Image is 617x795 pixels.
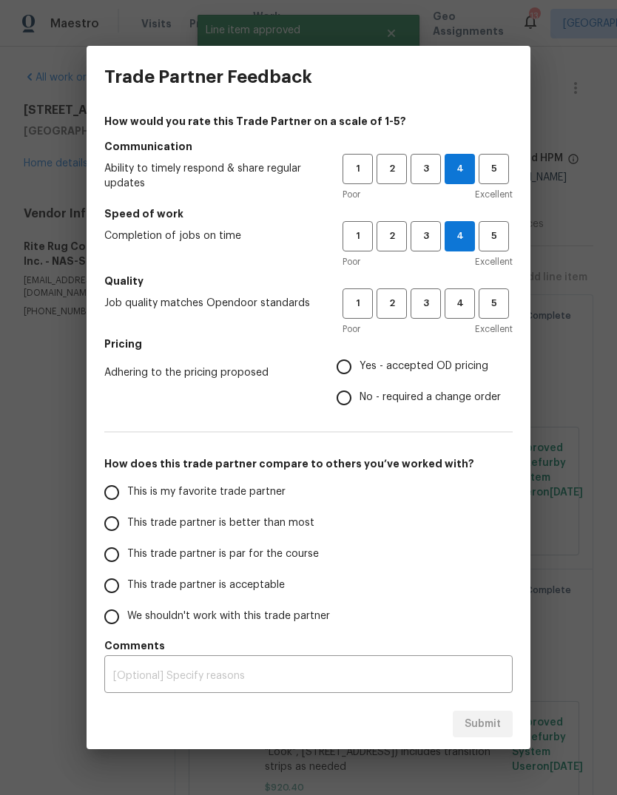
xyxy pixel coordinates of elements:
button: 4 [445,221,475,251]
span: 3 [412,295,439,312]
div: How does this trade partner compare to others you’ve worked with? [104,477,513,632]
span: This trade partner is par for the course [127,547,319,562]
span: No - required a change order [360,390,501,405]
div: Pricing [337,351,513,413]
h5: Comments [104,638,513,653]
span: 4 [445,228,474,245]
span: Yes - accepted OD pricing [360,359,488,374]
span: 4 [446,295,473,312]
span: 4 [445,160,474,177]
span: 2 [378,228,405,245]
button: 1 [343,221,373,251]
button: 2 [377,221,407,251]
span: Job quality matches Opendoor standards [104,296,319,311]
button: 1 [343,154,373,184]
span: Poor [343,187,360,202]
span: This is my favorite trade partner [127,484,286,500]
span: 1 [344,228,371,245]
button: 5 [479,288,509,319]
span: 2 [378,160,405,177]
button: 4 [445,288,475,319]
h5: Quality [104,274,513,288]
h5: Communication [104,139,513,154]
h5: Speed of work [104,206,513,221]
span: We shouldn't work with this trade partner [127,609,330,624]
span: Completion of jobs on time [104,229,319,243]
span: 5 [480,295,508,312]
button: 4 [445,154,475,184]
button: 2 [377,288,407,319]
span: Poor [343,322,360,336]
span: Excellent [475,187,513,202]
span: 1 [344,295,371,312]
button: 1 [343,288,373,319]
span: 5 [480,228,508,245]
h4: How would you rate this Trade Partner on a scale of 1-5? [104,114,513,129]
span: 2 [378,295,405,312]
span: Poor [343,254,360,269]
span: 5 [480,160,508,177]
span: 1 [344,160,371,177]
h3: Trade Partner Feedback [104,67,312,87]
button: 5 [479,154,509,184]
span: 3 [412,228,439,245]
button: 3 [411,154,441,184]
span: Excellent [475,254,513,269]
h5: Pricing [104,336,513,351]
button: 5 [479,221,509,251]
span: This trade partner is acceptable [127,578,285,593]
button: 2 [377,154,407,184]
button: 3 [411,221,441,251]
span: Ability to timely respond & share regular updates [104,161,319,191]
span: Excellent [475,322,513,336]
span: 3 [412,160,439,177]
h5: How does this trade partner compare to others you’ve worked with? [104,456,513,471]
span: Adhering to the pricing proposed [104,365,313,380]
span: This trade partner is better than most [127,515,314,531]
button: 3 [411,288,441,319]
